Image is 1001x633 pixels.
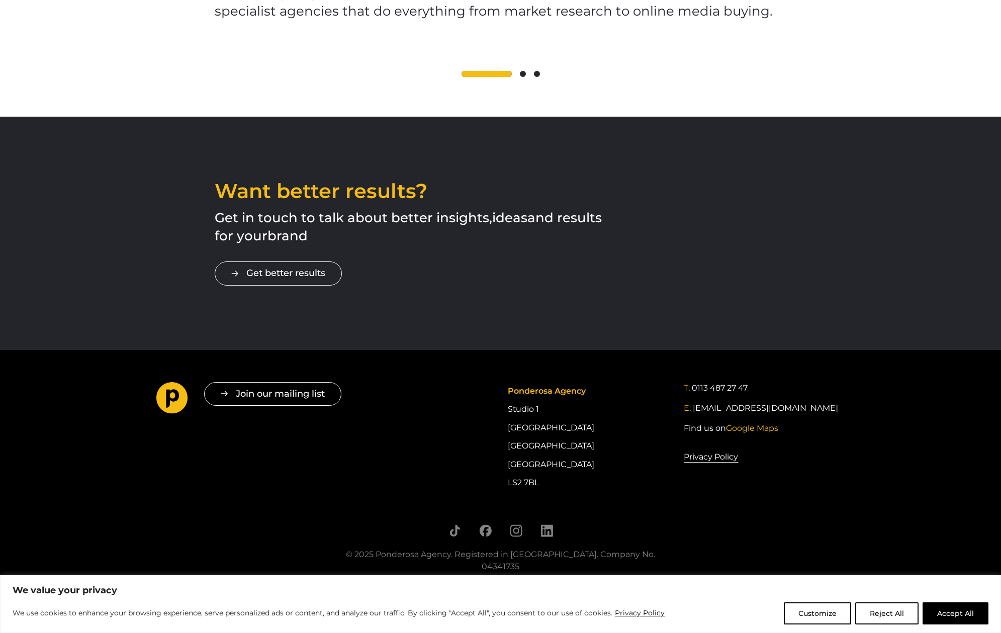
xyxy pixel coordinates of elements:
[479,524,492,537] a: Follow us on Facebook
[267,228,308,244] span: brand
[684,450,738,464] a: Privacy Policy
[923,602,988,624] button: Accept All
[510,524,522,537] a: Follow us on Instagram
[684,383,690,393] span: T:
[521,210,527,226] span: s
[492,210,521,226] span: idea
[13,607,665,619] p: We use cookies to enhance your browsing experience, serve personalized ads or content, and analyz...
[855,602,919,624] button: Reject All
[508,382,669,492] div: Studio 1 [GEOGRAPHIC_DATA] [GEOGRAPHIC_DATA] [GEOGRAPHIC_DATA] LS2 7BL
[204,382,341,406] button: Join our mailing list
[332,549,669,573] div: © 2025 Ponderosa Agency. Registered in [GEOGRAPHIC_DATA]. Company No. 04341735
[508,386,586,396] span: Ponderosa Agency
[726,423,778,433] span: Google Maps
[693,402,838,414] a: [EMAIL_ADDRESS][DOMAIN_NAME]
[448,524,461,537] a: Follow us on TikTok
[13,584,988,596] p: We value your privacy
[684,422,778,434] a: Find us onGoogle Maps
[156,382,188,417] a: Go to homepage
[684,403,691,413] span: E:
[614,607,665,619] a: Privacy Policy
[540,524,553,537] a: Follow us on LinkedIn
[692,382,748,394] a: 0113 487 27 47
[215,261,342,285] a: Get better results
[215,210,492,226] span: Get in touch to talk about better insights,
[784,602,851,624] button: Customize
[215,181,610,201] h2: Want better results?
